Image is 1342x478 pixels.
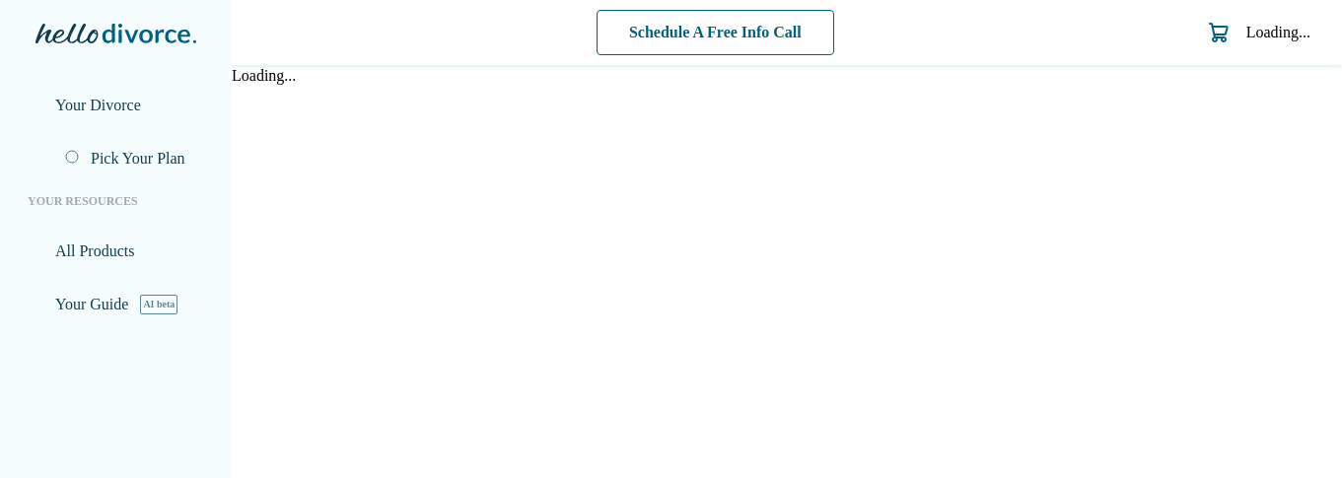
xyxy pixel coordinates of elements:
[53,136,216,181] a: Pick Your Plan
[16,229,216,274] a: view_listAll Products
[28,243,43,259] span: view_list
[146,295,184,314] span: AI beta
[28,98,43,113] span: flag_2
[16,282,216,327] a: exploreYour GuideAI beta
[28,297,43,312] span: explore
[1164,21,1187,44] a: help
[55,95,146,116] span: Your Divorce
[16,181,216,221] li: Your Resources
[232,65,1342,87] div: Loading...
[1203,21,1227,44] img: Cart
[1242,22,1310,43] div: Loading...
[16,83,216,128] a: flag_2Your Divorce
[588,10,839,55] a: Schedule A Free Info Call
